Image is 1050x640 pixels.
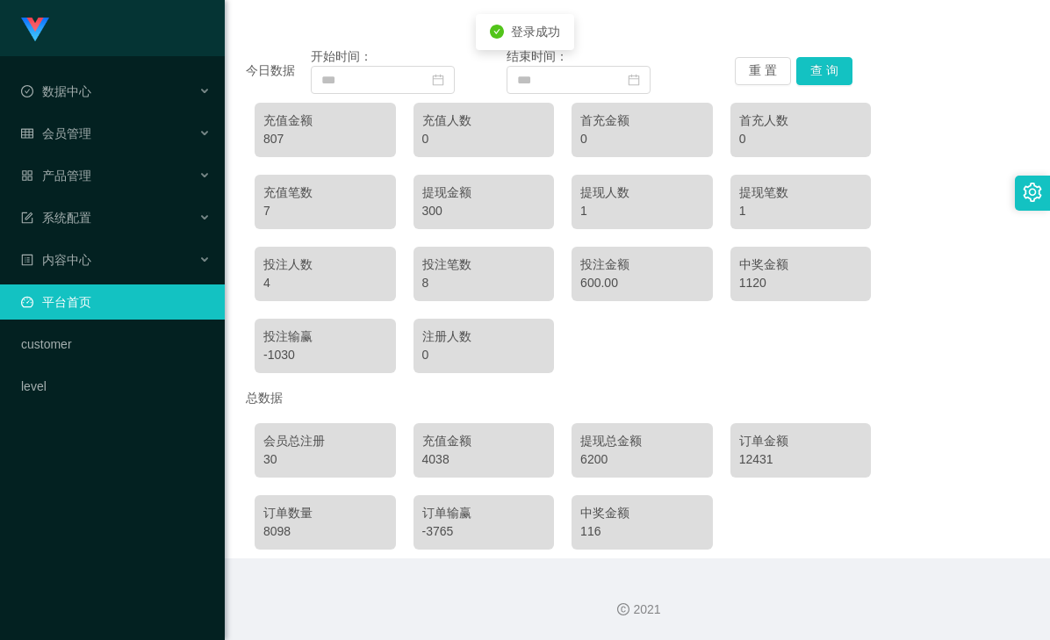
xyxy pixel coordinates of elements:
[263,130,387,148] div: 807
[490,25,504,39] i: icon: check-circle
[21,253,91,267] span: 内容中心
[21,169,91,183] span: 产品管理
[21,284,211,320] a: 图标: dashboard平台首页
[739,432,863,450] div: 订单金额
[246,382,1029,414] div: 总数据
[739,450,863,469] div: 12431
[1023,183,1042,202] i: 图标: setting
[263,450,387,469] div: 30
[21,85,33,97] i: 图标: check-circle-o
[21,212,33,224] i: 图标: form
[21,327,211,362] a: customer
[263,111,387,130] div: 充值金额
[263,327,387,346] div: 投注输赢
[580,111,704,130] div: 首充金额
[580,255,704,274] div: 投注金额
[580,504,704,522] div: 中奖金额
[739,111,863,130] div: 首充人数
[21,126,91,140] span: 会员管理
[739,255,863,274] div: 中奖金额
[263,183,387,202] div: 充值笔数
[311,49,372,63] span: 开始时间：
[628,74,640,86] i: 图标: calendar
[739,130,863,148] div: 0
[263,504,387,522] div: 订单数量
[422,504,546,522] div: 订单输赢
[263,432,387,450] div: 会员总注册
[21,169,33,182] i: 图标: appstore-o
[422,346,546,364] div: 0
[263,522,387,541] div: 8098
[422,183,546,202] div: 提现金额
[21,254,33,266] i: 图标: profile
[580,130,704,148] div: 0
[617,603,629,615] i: 图标: copyright
[21,211,91,225] span: 系统配置
[511,25,560,39] span: 登录成功
[21,18,49,42] img: logo.9652507e.png
[21,127,33,140] i: 图标: table
[735,57,791,85] button: 重 置
[422,255,546,274] div: 投注笔数
[422,327,546,346] div: 注册人数
[507,49,568,63] span: 结束时间：
[422,274,546,292] div: 8
[580,183,704,202] div: 提现人数
[796,57,852,85] button: 查 询
[739,274,863,292] div: 1120
[422,432,546,450] div: 充值金额
[580,274,704,292] div: 600.00
[580,522,704,541] div: 116
[422,522,546,541] div: -3765
[263,346,387,364] div: -1030
[422,450,546,469] div: 4038
[432,74,444,86] i: 图标: calendar
[422,202,546,220] div: 300
[422,130,546,148] div: 0
[580,432,704,450] div: 提现总金额
[263,202,387,220] div: 7
[21,84,91,98] span: 数据中心
[422,111,546,130] div: 充值人数
[263,274,387,292] div: 4
[263,255,387,274] div: 投注人数
[739,183,863,202] div: 提现笔数
[580,202,704,220] div: 1
[580,450,704,469] div: 6200
[239,600,1036,619] div: 2021
[246,61,311,80] div: 今日数据
[21,369,211,404] a: level
[739,202,863,220] div: 1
